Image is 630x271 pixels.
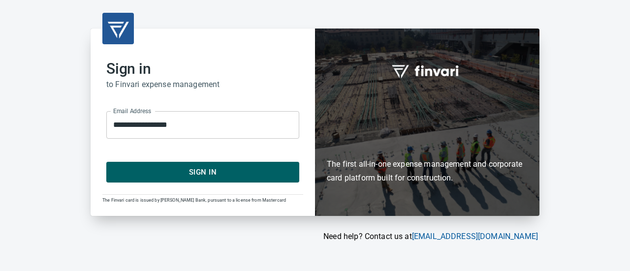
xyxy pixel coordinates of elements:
[106,60,299,78] h2: Sign in
[412,232,538,241] a: [EMAIL_ADDRESS][DOMAIN_NAME]
[106,17,130,40] img: transparent_logo.png
[106,78,299,91] h6: to Finvari expense management
[315,29,539,216] div: Finvari
[327,101,528,185] h6: The first all-in-one expense management and corporate card platform built for construction.
[106,162,299,182] button: Sign In
[91,231,538,242] p: Need help? Contact us at
[117,166,288,179] span: Sign In
[102,198,286,203] span: The Finvari card is issued by [PERSON_NAME] Bank, pursuant to a license from Mastercard
[390,60,464,82] img: fullword_logo_white.png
